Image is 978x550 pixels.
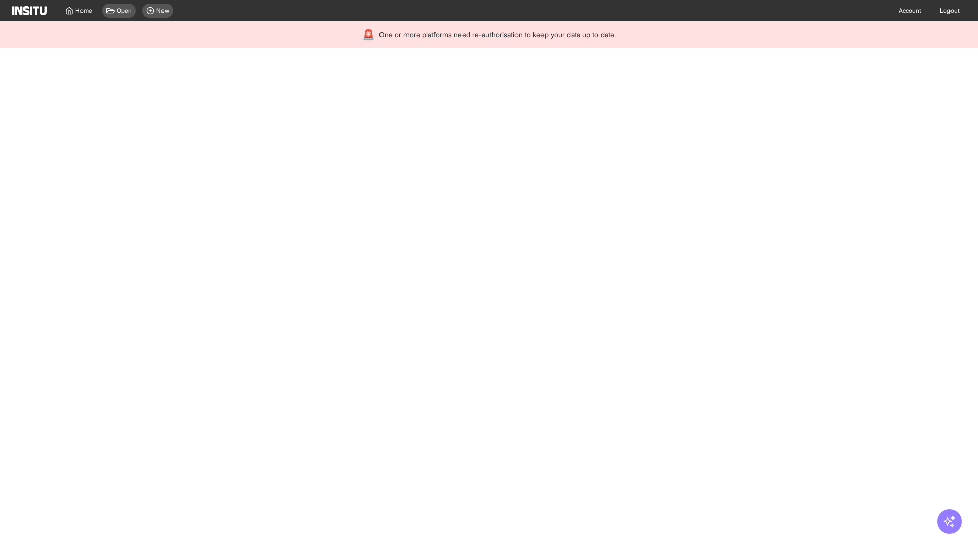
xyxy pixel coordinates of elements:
[12,6,47,15] img: Logo
[362,28,375,42] div: 🚨
[117,7,132,15] span: Open
[156,7,169,15] span: New
[75,7,92,15] span: Home
[379,30,616,40] span: One or more platforms need re-authorisation to keep your data up to date.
